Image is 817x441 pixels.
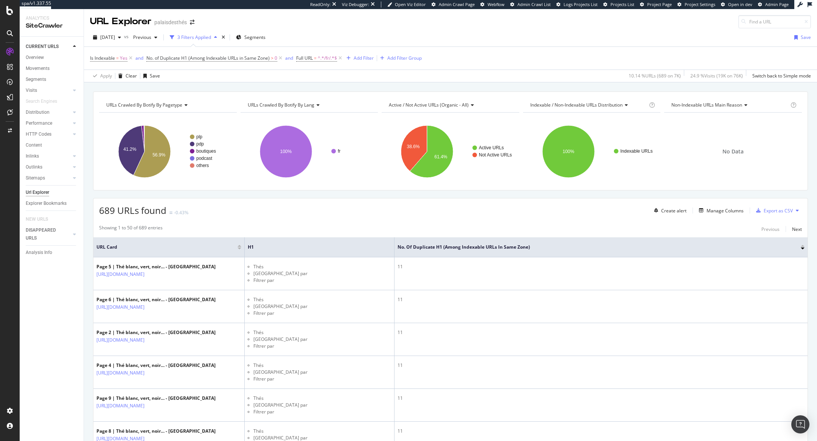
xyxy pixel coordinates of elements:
a: Open in dev [721,2,752,8]
a: Url Explorer [26,189,78,197]
div: Open Intercom Messenger [791,415,809,433]
a: [URL][DOMAIN_NAME] [96,271,144,278]
span: ^.*/fr/.*$ [318,53,337,63]
li: [GEOGRAPHIC_DATA] par [253,270,391,277]
h4: URLs Crawled By Botify By pagetype [105,99,230,111]
div: Switch back to Simple mode [752,73,811,79]
div: Next [792,226,802,232]
a: Distribution [26,108,71,116]
text: podcast [196,156,213,161]
div: Content [26,141,42,149]
span: > [271,55,273,61]
div: 10.14 % URLs ( 689 on 7K ) [629,73,681,79]
input: Find a URL [738,15,811,28]
div: Distribution [26,108,50,116]
div: times [220,34,227,41]
div: Add Filter Group [387,55,422,61]
div: 3 Filters Applied [177,34,211,40]
span: Open in dev [728,2,752,7]
a: Open Viz Editor [387,2,426,8]
button: Add Filter [343,54,374,63]
span: = [314,55,317,61]
div: palaisdesthés [154,19,187,26]
span: Admin Crawl Page [439,2,475,7]
span: 2025 Sep. 30th [100,34,115,40]
li: Thés [253,263,391,270]
div: Page 2 | Thé blanc, vert, noir… - [GEOGRAPHIC_DATA] [96,329,216,336]
h4: Indexable / Non-Indexable URLs Distribution [529,99,648,111]
svg: A chart. [382,119,519,184]
span: Open Viz Editor [395,2,426,7]
button: Export as CSV [753,204,793,217]
button: Save [791,31,811,43]
div: NEW URLS [26,215,48,223]
svg: A chart. [241,119,378,184]
div: A chart. [523,119,661,184]
span: Is Indexable [90,55,115,61]
a: Search Engines [26,97,65,105]
span: URLs Crawled By Botify By pagetype [106,102,182,108]
a: [URL][DOMAIN_NAME] [96,369,144,377]
li: Filtrer par [253,310,391,317]
div: Apply [100,73,112,79]
button: Previous [130,31,160,43]
a: Webflow [480,2,505,8]
a: Logs Projects List [556,2,598,8]
div: Url Explorer [26,189,49,197]
div: Viz Debugger: [342,2,369,8]
div: 11 [398,362,805,369]
div: Page 4 | Thé blanc, vert, noir… - [GEOGRAPHIC_DATA] [96,362,216,369]
li: Thés [253,428,391,435]
a: Sitemaps [26,174,71,182]
a: Segments [26,76,78,84]
a: [URL][DOMAIN_NAME] [96,336,144,344]
span: Admin Crawl List [517,2,551,7]
a: Overview [26,54,78,62]
button: Next [792,224,802,234]
span: Projects List [610,2,634,7]
text: 100% [280,149,292,154]
span: Admin Page [765,2,789,7]
div: Save [150,73,160,79]
span: Indexable / Non-Indexable URLs distribution [530,102,623,108]
button: Switch back to Simple mode [749,70,811,82]
span: vs [124,33,130,40]
div: Overview [26,54,44,62]
span: No. of Duplicate H1 (Among Indexable URLs in Same Zone) [398,244,789,251]
button: Clear [115,70,137,82]
a: Project Settings [677,2,715,8]
div: Previous [761,226,780,232]
div: Page 8 | Thé blanc, vert, noir… - [GEOGRAPHIC_DATA] [96,428,216,435]
div: 11 [398,296,805,303]
li: [GEOGRAPHIC_DATA] par [253,369,391,376]
div: 11 [398,428,805,435]
li: Filtrer par [253,409,391,415]
h4: Active / Not Active URLs [387,99,513,111]
span: = [116,55,119,61]
div: Outlinks [26,163,42,171]
text: boutiques [196,149,216,154]
button: Save [140,70,160,82]
button: Create alert [651,204,687,217]
div: Movements [26,65,50,73]
span: Project Page [647,2,672,7]
text: Indexable URLs [620,149,652,154]
img: Equal [169,212,172,214]
span: H1 [248,244,380,251]
a: NEW URLS [26,215,56,223]
li: Filtrer par [253,343,391,350]
text: plp [196,134,202,139]
button: [DATE] [90,31,124,43]
button: Manage Columns [696,206,744,215]
div: Add Filter [354,55,374,61]
text: Active URLs [479,145,504,150]
div: A chart. [99,119,237,184]
button: Previous [761,224,780,234]
div: Analytics [26,15,78,22]
a: Admin Crawl Page [432,2,475,8]
a: Outlinks [26,163,71,171]
button: and [135,54,143,62]
div: Create alert [661,207,687,214]
span: No Data [722,148,744,155]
